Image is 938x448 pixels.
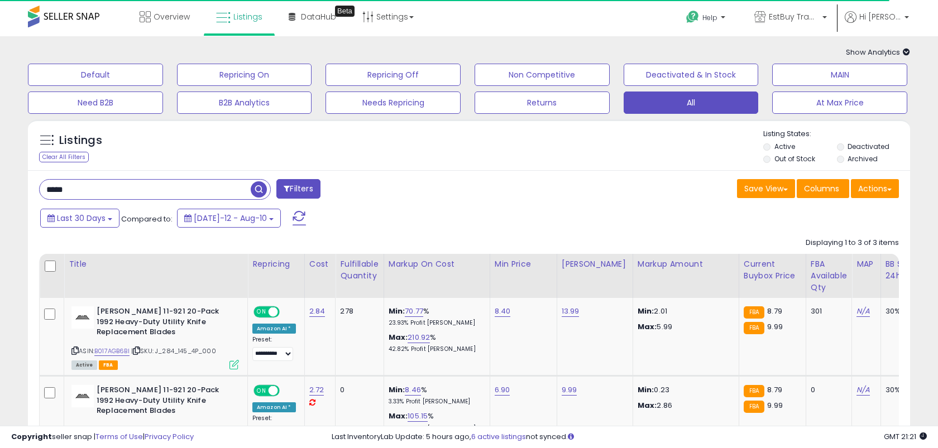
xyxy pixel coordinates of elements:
[848,142,889,151] label: Deactivated
[389,398,481,406] p: 3.33% Profit [PERSON_NAME]
[495,258,552,270] div: Min Price
[389,385,481,406] div: %
[772,91,907,114] button: At Max Price
[252,336,296,361] div: Preset:
[11,432,194,442] div: seller snap | |
[767,400,783,411] span: 9.99
[886,385,922,395] div: 30%
[389,425,481,432] p: 28.63% Profit [PERSON_NAME]
[335,6,355,17] div: Tooltip anchor
[677,2,736,36] a: Help
[252,324,296,334] div: Amazon AI *
[57,213,106,224] span: Last 30 Days
[638,321,657,332] strong: Max:
[276,179,320,199] button: Filters
[11,431,52,442] strong: Copyright
[408,411,428,422] a: 105.15
[389,345,481,353] p: 42.82% Profit [PERSON_NAME]
[94,425,130,435] a: B017AGB6BI
[624,91,759,114] button: All
[763,129,910,139] p: Listing States:
[69,258,243,270] div: Title
[145,431,194,442] a: Privacy Policy
[121,214,173,224] span: Compared to:
[389,333,481,353] div: %
[340,385,375,395] div: 0
[638,385,730,395] p: 0.23
[856,306,870,317] a: N/A
[744,401,764,413] small: FBA
[39,152,89,162] div: Clear All Filters
[638,401,730,411] p: 2.86
[495,306,511,317] a: 8.40
[389,306,481,327] div: %
[767,321,783,332] span: 9.99
[71,306,239,368] div: ASIN:
[884,431,927,442] span: 2025-09-10 21:21 GMT
[562,306,580,317] a: 13.99
[774,154,815,163] label: Out of Stock
[856,258,875,270] div: MAP
[252,258,300,270] div: Repricing
[233,11,262,22] span: Listings
[278,307,296,317] span: OFF
[744,258,801,282] div: Current Buybox Price
[638,322,730,332] p: 5.99
[28,91,163,114] button: Need B2B
[40,209,119,228] button: Last 30 Days
[767,384,782,395] span: 8.79
[252,415,296,440] div: Preset:
[59,133,102,148] h5: Listings
[309,384,324,396] a: 2.72
[326,91,461,114] button: Needs Repricing
[405,306,423,317] a: 70.77
[384,254,490,298] th: The percentage added to the cost of goods (COGS) that forms the calculator for Min & Max prices.
[744,306,764,319] small: FBA
[326,64,461,86] button: Repricing Off
[389,411,481,432] div: %
[332,432,927,442] div: Last InventoryLab Update: 5 hours ago, not synced.
[744,385,764,397] small: FBA
[95,431,143,442] a: Terms of Use
[846,47,910,57] span: Show Analytics
[408,332,430,343] a: 210.92
[28,64,163,86] button: Default
[886,258,926,282] div: BB Share 24h.
[94,346,130,356] a: B017AGB6BI
[340,258,379,282] div: Fulfillable Quantity
[97,385,232,419] b: [PERSON_NAME] 11-921 20-Pack 1992 Heavy-Duty Utility Knife Replacement Blades
[797,179,849,198] button: Columns
[845,11,909,36] a: Hi [PERSON_NAME]
[638,306,730,316] p: 2.01
[562,258,628,270] div: [PERSON_NAME]
[638,258,734,270] div: Markup Amount
[772,64,907,86] button: MAIN
[389,258,485,270] div: Markup on Cost
[471,431,526,442] a: 6 active listings
[309,258,331,270] div: Cost
[806,238,899,248] div: Displaying 1 to 3 of 3 items
[767,306,782,316] span: 8.79
[389,319,481,327] p: 23.93% Profit [PERSON_NAME]
[475,91,610,114] button: Returns
[475,64,610,86] button: Non Competitive
[811,258,847,293] div: FBA Available Qty
[562,384,577,396] a: 9.99
[624,64,759,86] button: Deactivated & In Stock
[71,306,94,329] img: 31LhXFfgXjL._SL40_.jpg
[851,179,899,198] button: Actions
[71,360,97,370] span: All listings currently available for purchase on Amazon
[774,142,795,151] label: Active
[177,64,312,86] button: Repricing On
[255,307,269,317] span: ON
[340,306,375,316] div: 278
[744,322,764,334] small: FBA
[495,384,510,396] a: 6.90
[389,332,408,343] b: Max:
[811,306,843,316] div: 301
[278,386,296,396] span: OFF
[131,346,216,355] span: | SKU: J_284_145_4P_000
[811,385,843,395] div: 0
[177,91,312,114] button: B2B Analytics
[309,306,326,317] a: 2.84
